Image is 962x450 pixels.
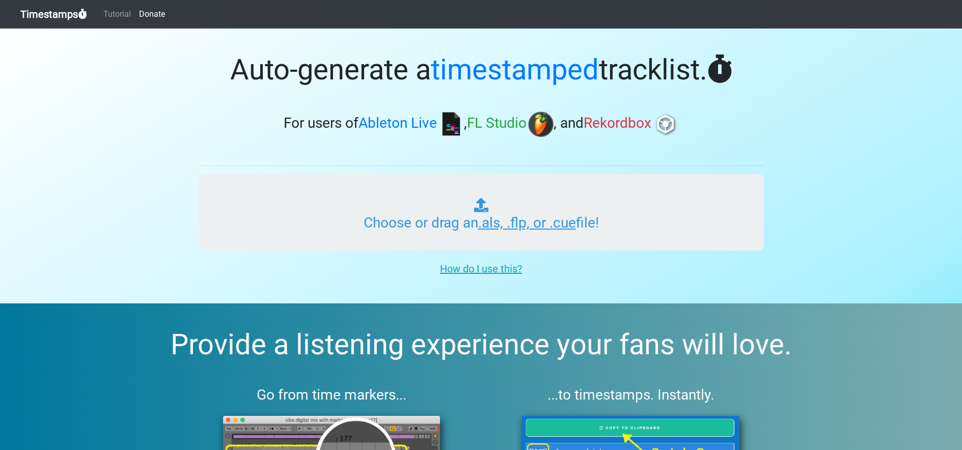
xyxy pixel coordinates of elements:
span: FL Studio [467,115,527,132]
u: How do I use this? [440,263,522,275]
h3: For users of , , and [199,111,764,137]
h1: Auto-generate a tracklist. [199,53,764,87]
h2: Provide a listening experience your fans will love. [24,328,938,362]
a: Donate [135,4,169,24]
span: Ableton Live [359,115,437,132]
span: timestamped [431,53,599,87]
span: Rekordbox [584,115,651,132]
iframe: Drift Widget Chat Controller [911,399,950,438]
img: rb.png [653,111,678,137]
img: fl.png [528,111,554,137]
a: Timestamps [20,4,87,24]
h3: ...to timestamps. Instantly. [498,386,764,404]
a: Tutorial [99,4,135,24]
img: ableton.png [438,111,464,137]
h3: Go from time markers... [199,386,465,404]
